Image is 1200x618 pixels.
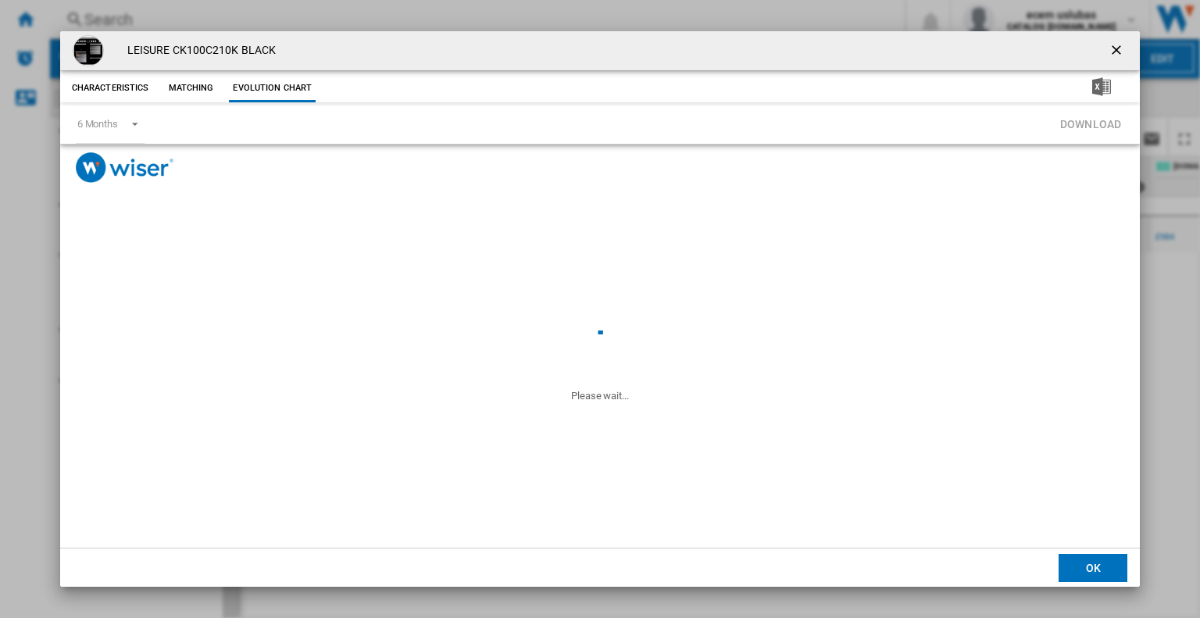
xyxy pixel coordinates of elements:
[76,152,173,183] img: logo_wiser_300x94.png
[1092,77,1111,96] img: excel-24x24.png
[1109,42,1127,61] ng-md-icon: getI18NText('BUTTONS.CLOSE_DIALOG')
[68,74,153,102] button: Characteristics
[1055,110,1126,139] button: Download
[60,31,1140,588] md-dialog: Product popup
[1102,35,1134,66] button: getI18NText('BUTTONS.CLOSE_DIALOG')
[1059,554,1127,582] button: OK
[120,43,276,59] h4: LEISURE CK100C210K BLACK
[77,118,118,130] div: 6 Months
[229,74,316,102] button: Evolution chart
[571,390,629,402] ng-transclude: Please wait...
[1067,74,1136,102] button: Download in Excel
[73,35,104,66] img: M10072052_black
[156,74,225,102] button: Matching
